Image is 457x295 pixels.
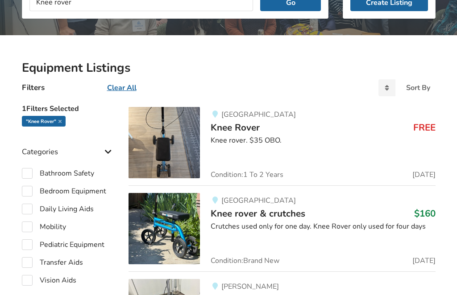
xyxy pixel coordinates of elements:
[22,239,104,250] label: Pediatric Equipment
[211,135,435,146] div: Knee rover. $35 OBO.
[22,60,436,76] h2: Equipment Listings
[412,171,436,178] span: [DATE]
[406,84,430,91] div: Sort By
[22,257,83,268] label: Transfer Aids
[211,257,279,264] span: Condition: Brand New
[22,116,66,127] div: "Knee rover"
[107,83,137,93] u: Clear All
[22,204,94,214] label: Daily Living Aids
[129,107,435,185] a: mobility-knee rover[GEOGRAPHIC_DATA]Knee RoverFREEKnee rover. $35 OBO.Condition:1 To 2 Years[DATE]
[221,282,279,291] span: [PERSON_NAME]
[211,121,260,134] span: Knee Rover
[414,208,436,219] h3: $160
[221,196,296,205] span: [GEOGRAPHIC_DATA]
[22,168,94,179] label: Bathroom Safety
[22,129,115,161] div: Categories
[129,185,435,271] a: mobility-knee rover & crutches [GEOGRAPHIC_DATA]Knee rover & crutches$160Crutches used only for o...
[211,221,435,232] div: Crutches used only for one day. Knee Rover only used for four days
[22,186,106,197] label: Bedroom Equipment
[129,193,200,264] img: mobility-knee rover & crutches
[22,82,45,93] h4: Filters
[22,221,66,232] label: Mobility
[412,257,436,264] span: [DATE]
[211,171,283,178] span: Condition: 1 To 2 Years
[22,275,76,286] label: Vision Aids
[129,107,200,178] img: mobility-knee rover
[413,122,436,133] h3: FREE
[22,100,115,116] h5: 1 Filters Selected
[211,207,305,220] span: Knee rover & crutches
[221,110,296,119] span: [GEOGRAPHIC_DATA]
